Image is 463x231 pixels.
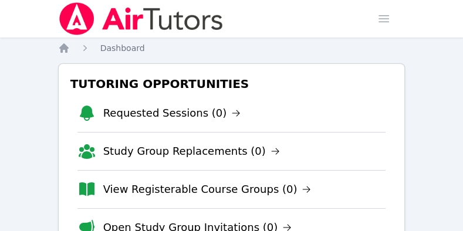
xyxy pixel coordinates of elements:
a: View Registerable Course Groups (0) [103,181,312,198]
img: Air Tutors [58,2,224,35]
h3: Tutoring Opportunities [68,73,396,94]
span: Dashboard [100,43,145,53]
a: Requested Sessions (0) [103,105,241,121]
a: Study Group Replacements (0) [103,143,280,159]
nav: Breadcrumb [58,42,405,54]
a: Dashboard [100,42,145,54]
